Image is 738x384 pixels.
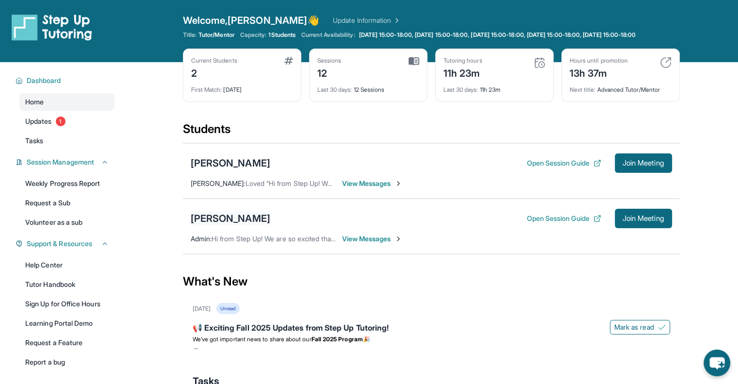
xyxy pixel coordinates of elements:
[443,65,482,80] div: 11h 23m
[19,276,115,293] a: Tutor Handbook
[56,117,66,126] span: 1
[443,57,482,65] div: Tutoring hours
[317,86,352,93] span: Last 30 days :
[191,80,293,94] div: [DATE]
[301,31,355,39] span: Current Availability:
[526,158,601,168] button: Open Session Guide
[312,335,363,343] strong: Fall 2025 Program
[191,179,246,187] span: [PERSON_NAME] :
[394,180,402,187] img: Chevron-Right
[19,334,115,351] a: Request a Feature
[317,65,342,80] div: 12
[19,295,115,313] a: Sign Up for Office Hours
[570,86,596,93] span: Next title :
[183,260,680,303] div: What's New
[27,76,61,85] span: Dashboard
[333,16,401,25] a: Update Information
[357,31,638,39] a: [DATE] 15:00-18:00, [DATE] 15:00-18:00, [DATE] 15:00-18:00, [DATE] 15:00-18:00, [DATE] 15:00-18:00
[198,31,234,39] span: Tutor/Mentor
[183,14,320,27] span: Welcome, [PERSON_NAME] 👋
[614,322,654,332] span: Mark as read
[23,157,109,167] button: Session Management
[193,305,211,313] div: [DATE]
[19,113,115,130] a: Updates1
[19,175,115,192] a: Weekly Progress Report
[25,97,44,107] span: Home
[317,57,342,65] div: Sessions
[615,209,672,228] button: Join Meeting
[610,320,670,334] button: Mark as read
[19,214,115,231] a: Volunteer as a sub
[526,214,601,223] button: Open Session Guide
[623,160,664,166] span: Join Meeting
[191,156,270,170] div: [PERSON_NAME]
[191,65,237,80] div: 2
[19,315,115,332] a: Learning Portal Demo
[570,57,628,65] div: Hours until promotion
[19,93,115,111] a: Home
[342,179,403,188] span: View Messages
[342,234,403,244] span: View Messages
[191,86,222,93] span: First Match :
[570,80,672,94] div: Advanced Tutor/Mentor
[183,121,680,143] div: Students
[23,76,109,85] button: Dashboard
[658,323,666,331] img: Mark as read
[25,117,52,126] span: Updates
[23,239,109,249] button: Support & Resources
[268,31,295,39] span: 1 Students
[284,57,293,65] img: card
[216,303,240,314] div: Unread
[615,153,672,173] button: Join Meeting
[359,31,636,39] span: [DATE] 15:00-18:00, [DATE] 15:00-18:00, [DATE] 15:00-18:00, [DATE] 15:00-18:00, [DATE] 15:00-18:00
[443,86,478,93] span: Last 30 days :
[19,256,115,274] a: Help Center
[704,350,730,376] button: chat-button
[623,216,664,221] span: Join Meeting
[660,57,672,68] img: card
[394,235,402,243] img: Chevron-Right
[191,57,237,65] div: Current Students
[183,31,197,39] span: Title:
[193,335,312,343] span: We’ve got important news to share about our
[191,212,270,225] div: [PERSON_NAME]
[409,57,419,66] img: card
[570,65,628,80] div: 13h 37m
[25,136,43,146] span: Tasks
[240,31,267,39] span: Capacity:
[317,80,419,94] div: 12 Sessions
[19,132,115,150] a: Tasks
[193,322,670,335] div: 📢 Exciting Fall 2025 Updates from Step Up Tutoring!
[19,353,115,371] a: Report a bug
[363,335,370,343] span: 🎉
[19,194,115,212] a: Request a Sub
[443,80,545,94] div: 11h 23m
[534,57,545,68] img: card
[191,234,212,243] span: Admin :
[27,157,94,167] span: Session Management
[27,239,92,249] span: Support & Resources
[391,16,401,25] img: Chevron Right
[12,14,92,41] img: logo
